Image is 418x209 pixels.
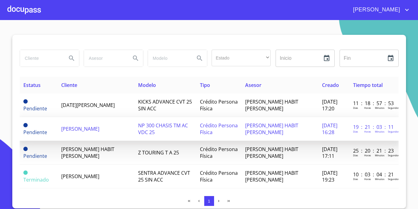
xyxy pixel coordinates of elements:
button: Search [192,51,207,66]
span: Crédito Persona Física [200,122,238,136]
span: [DATE] 17:20 [322,98,337,112]
p: Minutos [375,177,384,181]
span: [DATE] 19:23 [322,170,337,183]
p: Horas [364,130,371,133]
span: [PERSON_NAME] HABIT [PERSON_NAME] [245,122,298,136]
span: Tipo [200,82,210,88]
span: Asesor [245,82,261,88]
span: Z TOURING T A 25 [138,149,179,156]
span: Creado [322,82,339,88]
p: Dias [353,154,358,157]
span: Pendiente [23,105,47,112]
p: 25 : 20 : 21 : 23 [353,147,395,154]
p: Horas [364,154,371,157]
p: Segundos [388,177,399,181]
span: [PERSON_NAME] HABIT [PERSON_NAME] [61,146,114,159]
span: Pendiente [23,153,47,159]
input: search [84,50,126,67]
button: 1 [204,196,214,206]
span: Pendiente [23,99,28,104]
span: [PERSON_NAME] [348,5,403,15]
span: Crédito Persona Física [200,170,238,183]
span: Pendiente [23,147,28,151]
p: Horas [364,177,371,181]
p: 19 : 21 : 03 : 11 [353,124,395,130]
p: 10 : 03 : 04 : 21 [353,171,395,178]
span: [PERSON_NAME] HABIT [PERSON_NAME] [245,170,298,183]
span: [PERSON_NAME] HABIT [PERSON_NAME] [245,146,298,159]
span: [PERSON_NAME] [61,173,99,180]
p: Minutos [375,154,384,157]
span: Pendiente [23,123,28,127]
span: [DATE][PERSON_NAME] [61,102,115,109]
button: Search [64,51,79,66]
span: [PERSON_NAME] HABIT [PERSON_NAME] [245,98,298,112]
input: search [148,50,190,67]
span: Crédito Persona Física [200,146,238,159]
span: Terminado [23,176,49,183]
span: Tiempo total [353,82,383,88]
p: Segundos [388,130,399,133]
button: Search [128,51,143,66]
div: ​ [212,50,271,66]
span: Estatus [23,82,41,88]
span: [DATE] 17:11 [322,146,337,159]
span: [DATE] 16:28 [322,122,337,136]
p: Dias [353,130,358,133]
p: Segundos [388,154,399,157]
span: Pendiente [23,129,47,136]
p: Dias [353,177,358,181]
span: Crédito Persona Física [200,98,238,112]
p: Segundos [388,106,399,109]
span: 1 [208,199,210,203]
p: Minutos [375,130,384,133]
p: Minutos [375,106,384,109]
p: Horas [364,106,371,109]
span: [PERSON_NAME] [61,125,99,132]
span: Terminado [23,170,28,175]
span: Modelo [138,82,156,88]
span: SENTRA ADVANCE CVT 25 SIN ACC [138,170,190,183]
p: 11 : 18 : 57 : 53 [353,100,395,107]
button: account of current user [348,5,411,15]
input: search [20,50,62,67]
span: Cliente [61,82,77,88]
p: Dias [353,106,358,109]
span: NP 300 CHASIS TM AC VDC 25 [138,122,188,136]
span: KICKS ADVANCE CVT 25 SIN ACC [138,98,192,112]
